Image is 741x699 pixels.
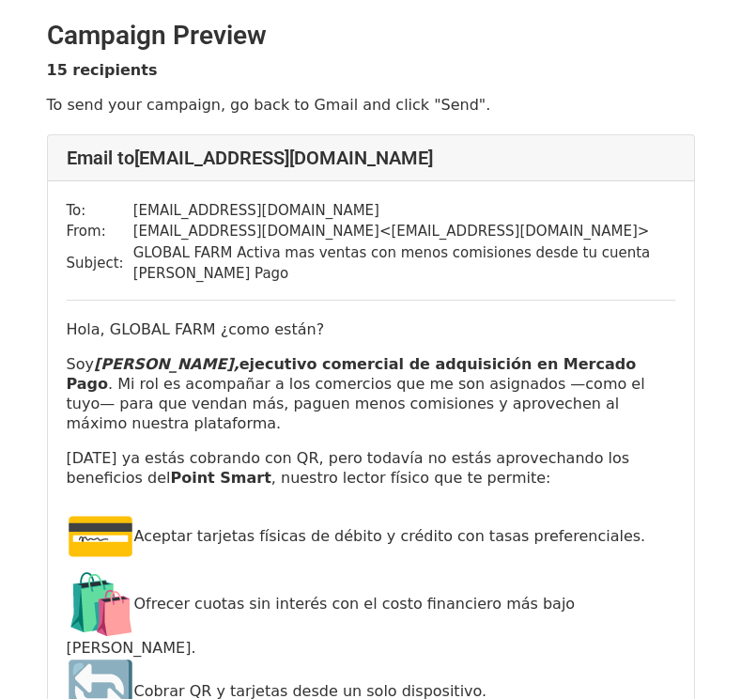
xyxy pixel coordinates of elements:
td: GLOBAL FARM Activa mas ventas con menos comisiones desde tu cuenta [PERSON_NAME] Pago [133,242,675,285]
b: ejecutivo comercial de adquisición en Mercado Pago [67,355,637,393]
img: 🛍️ [67,570,134,638]
p: Hola, GLOBAL FARM ¿como están? [67,319,675,339]
h4: Email to [EMAIL_ADDRESS][DOMAIN_NAME] [67,147,675,169]
td: To: [67,200,133,222]
i: [PERSON_NAME], [94,355,239,373]
img: 💳 [67,503,134,570]
td: Subject: [67,242,133,285]
p: To send your campaign, go back to Gmail and click "Send". [47,95,695,115]
h2: Campaign Preview [47,20,695,52]
td: From: [67,221,133,242]
strong: 15 recipients [47,61,158,79]
p: [DATE] ya estás cobrando con QR, pero todavía no estás aprovechando los beneficios del , nuestro ... [67,448,675,488]
td: [EMAIL_ADDRESS][DOMAIN_NAME] [133,200,675,222]
strong: Point Smart [170,469,270,487]
p: Soy . Mi rol es acompañar a los comercios que me son asignados —como el tuyo— para que vendan más... [67,354,675,433]
td: [EMAIL_ADDRESS][DOMAIN_NAME] < [EMAIL_ADDRESS][DOMAIN_NAME] > [133,221,675,242]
